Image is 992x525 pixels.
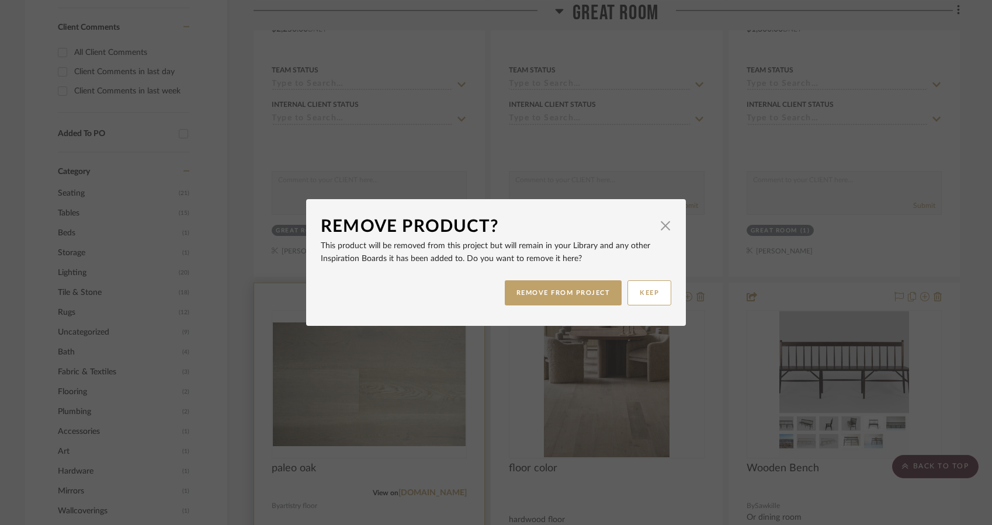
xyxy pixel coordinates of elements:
button: KEEP [627,280,671,305]
button: REMOVE FROM PROJECT [505,280,622,305]
div: Remove Product? [321,214,654,239]
button: Close [654,214,677,237]
p: This product will be removed from this project but will remain in your Library and any other Insp... [321,239,671,265]
dialog-header: Remove Product? [321,214,671,239]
